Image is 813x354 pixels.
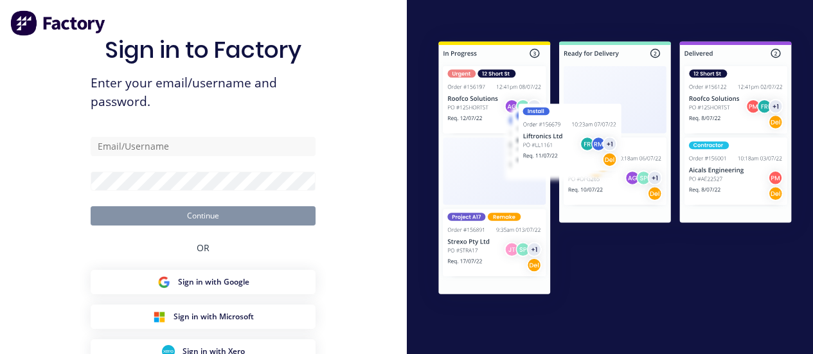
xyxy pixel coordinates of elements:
img: Google Sign in [157,276,170,288]
button: Microsoft Sign inSign in with Microsoft [91,305,316,329]
span: Enter your email/username and password. [91,74,316,111]
span: Sign in with Microsoft [174,311,254,323]
button: Google Sign inSign in with Google [91,270,316,294]
img: Microsoft Sign in [153,310,166,323]
div: OR [197,226,210,270]
span: Sign in with Google [178,276,249,288]
img: Factory [10,10,107,36]
h1: Sign in to Factory [105,36,301,64]
input: Email/Username [91,137,316,156]
button: Continue [91,206,316,226]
